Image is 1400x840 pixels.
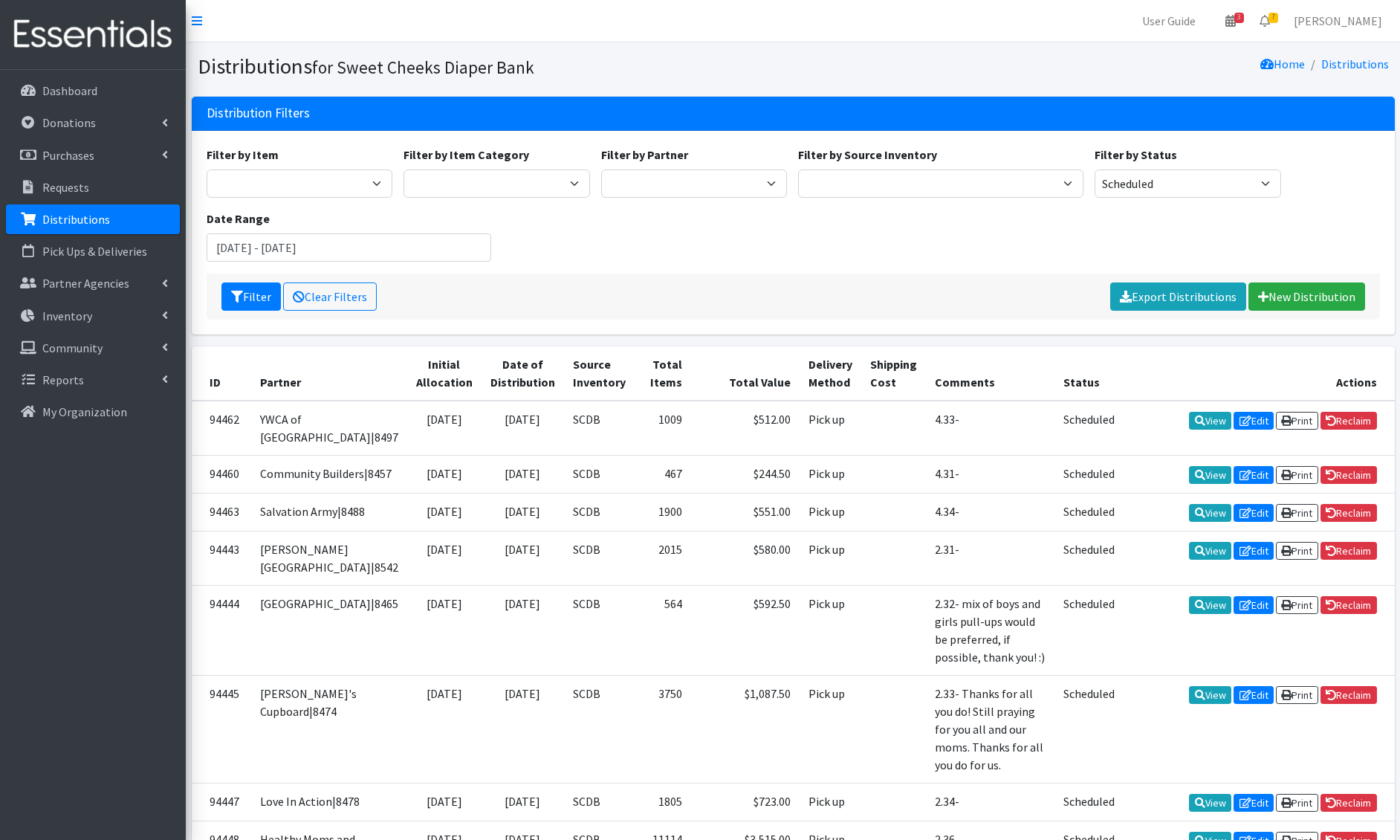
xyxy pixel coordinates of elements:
[1320,412,1377,430] a: Reclaim
[6,204,180,234] a: Distributions
[1276,466,1318,484] a: Print
[635,531,691,585] td: 2015
[926,585,1054,675] td: 2.32- mix of boys and girls pull-ups would be preferred, if possible, thank you! :)
[1124,346,1395,401] th: Actions
[1276,412,1318,430] a: Print
[1189,542,1231,560] a: View
[251,531,407,585] td: [PERSON_NAME][GEOGRAPHIC_DATA]|8542
[800,783,861,821] td: Pick up
[926,783,1054,821] td: 2.34-
[221,282,281,311] button: Filter
[1189,794,1231,812] a: View
[1054,346,1124,401] th: Status
[1234,13,1244,23] span: 3
[1268,13,1278,23] span: 7
[404,146,529,164] label: Filter by Item Category
[6,76,180,106] a: Dashboard
[192,585,251,675] td: 94444
[407,455,482,493] td: [DATE]
[1276,542,1318,560] a: Print
[312,56,534,78] small: for Sweet Cheeks Diaper Bank
[42,308,92,323] p: Inventory
[1054,455,1124,493] td: Scheduled
[1054,493,1124,531] td: Scheduled
[482,346,564,401] th: Date of Distribution
[1276,596,1318,614] a: Print
[207,146,279,164] label: Filter by Item
[42,148,94,163] p: Purchases
[407,346,482,401] th: Initial Allocation
[1189,466,1231,484] a: View
[1234,542,1274,560] a: Edit
[564,675,635,783] td: SCDB
[6,108,180,138] a: Donations
[1054,585,1124,675] td: Scheduled
[1234,466,1274,484] a: Edit
[798,146,937,164] label: Filter by Source Inventory
[691,585,800,675] td: $592.50
[635,585,691,675] td: 564
[1213,6,1248,36] a: 3
[251,493,407,531] td: Salvation Army|8488
[407,531,482,585] td: [DATE]
[6,172,180,202] a: Requests
[564,455,635,493] td: SCDB
[635,675,691,783] td: 3750
[1054,401,1124,456] td: Scheduled
[926,675,1054,783] td: 2.33- Thanks for all you do! Still praying for you all and our moms. Thanks for all you do for us.
[6,268,180,298] a: Partner Agencies
[482,531,564,585] td: [DATE]
[482,455,564,493] td: [DATE]
[1054,783,1124,821] td: Scheduled
[1130,6,1208,36] a: User Guide
[564,493,635,531] td: SCDB
[1189,596,1231,614] a: View
[926,455,1054,493] td: 4.31-
[1320,686,1377,704] a: Reclaim
[482,401,564,456] td: [DATE]
[1276,794,1318,812] a: Print
[1260,56,1305,71] a: Home
[251,675,407,783] td: [PERSON_NAME]'s Cupboard|8474
[42,180,89,195] p: Requests
[1234,504,1274,522] a: Edit
[482,675,564,783] td: [DATE]
[564,401,635,456] td: SCDB
[42,340,103,355] p: Community
[207,210,270,227] label: Date Range
[6,236,180,266] a: Pick Ups & Deliveries
[800,346,861,401] th: Delivery Method
[1248,282,1365,311] a: New Distribution
[1234,686,1274,704] a: Edit
[564,346,635,401] th: Source Inventory
[251,455,407,493] td: Community Builders|8457
[1320,596,1377,614] a: Reclaim
[1189,412,1231,430] a: View
[1321,56,1389,71] a: Distributions
[1234,794,1274,812] a: Edit
[635,783,691,821] td: 1805
[42,372,84,387] p: Reports
[192,531,251,585] td: 94443
[1320,504,1377,522] a: Reclaim
[635,346,691,401] th: Total Items
[42,244,147,259] p: Pick Ups & Deliveries
[6,301,180,331] a: Inventory
[691,346,800,401] th: Total Value
[926,493,1054,531] td: 4.34-
[1276,504,1318,522] a: Print
[926,346,1054,401] th: Comments
[42,404,127,419] p: My Organization
[926,531,1054,585] td: 2.31-
[42,83,97,98] p: Dashboard
[691,675,800,783] td: $1,087.50
[251,346,407,401] th: Partner
[6,140,180,170] a: Purchases
[691,401,800,456] td: $512.00
[207,233,492,262] input: January 1, 2011 - December 31, 2011
[192,346,251,401] th: ID
[800,585,861,675] td: Pick up
[407,675,482,783] td: [DATE]
[564,531,635,585] td: SCDB
[6,397,180,427] a: My Organization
